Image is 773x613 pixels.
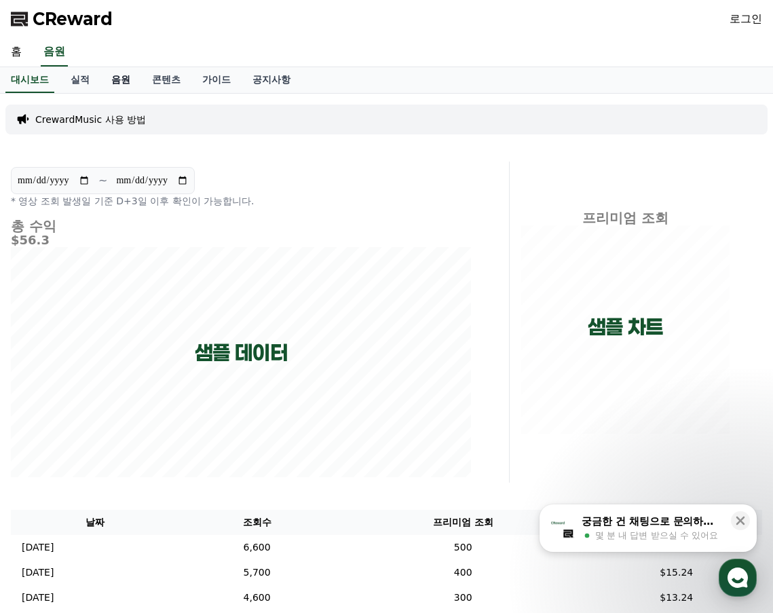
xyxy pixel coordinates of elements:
a: 공지사항 [242,67,301,93]
th: 날짜 [11,510,178,535]
th: 조회수 [178,510,335,535]
p: 샘플 차트 [588,315,663,339]
td: $13.24 [591,585,762,610]
p: [DATE] [22,591,54,605]
td: 300 [335,585,591,610]
a: 콘텐츠 [141,67,191,93]
a: 가이드 [191,67,242,93]
td: $15.24 [591,560,762,585]
a: 로그인 [730,11,762,27]
a: CReward [11,8,113,30]
h4: 프리미엄 조회 [521,210,730,225]
td: 5,700 [178,560,335,585]
td: 400 [335,560,591,585]
p: [DATE] [22,565,54,580]
p: * 영상 조회 발생일 기준 D+3일 이후 확인이 가능합니다. [11,194,471,208]
a: CrewardMusic 사용 방법 [35,113,146,126]
td: 4,600 [178,585,335,610]
a: 음원 [100,67,141,93]
a: 설정 [175,430,261,464]
span: 설정 [210,451,226,462]
a: 음원 [41,38,68,67]
span: 대화 [124,451,140,462]
span: 홈 [43,451,51,462]
a: 실적 [60,67,100,93]
h4: 총 수익 [11,219,471,234]
p: 샘플 데이터 [195,341,288,365]
td: 500 [335,535,591,560]
p: ~ [98,172,107,189]
h5: $56.3 [11,234,471,247]
p: [DATE] [22,540,54,555]
span: CReward [33,8,113,30]
a: 홈 [4,430,90,464]
a: 대화 [90,430,175,464]
th: 프리미엄 조회 [335,510,591,535]
td: 6,600 [178,535,335,560]
a: 대시보드 [5,67,54,93]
